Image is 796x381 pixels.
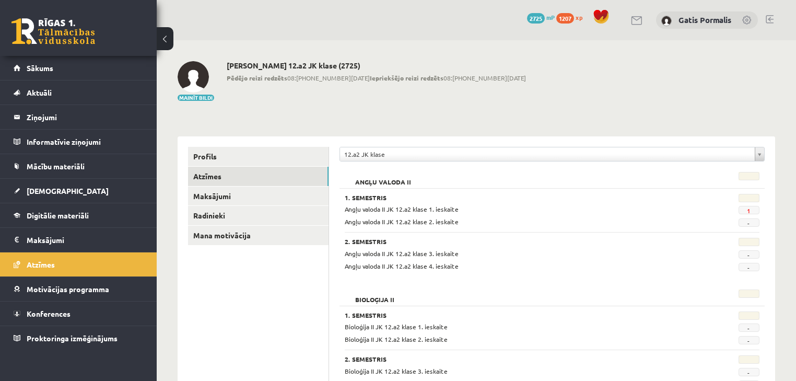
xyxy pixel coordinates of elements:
b: Pēdējo reizi redzēts [227,74,287,82]
a: Atzīmes [14,252,144,276]
a: Rīgas 1. Tālmācības vidusskola [11,18,95,44]
h2: Angļu valoda II [345,172,422,182]
span: 1207 [556,13,574,24]
a: Profils [188,147,329,166]
span: Angļu valoda II JK 12.a2 klase 1. ieskaite [345,205,459,213]
span: Aktuāli [27,88,52,97]
a: Mana motivācija [188,226,329,245]
span: [DEMOGRAPHIC_DATA] [27,186,109,195]
span: - [739,368,759,376]
a: Ziņojumi [14,105,144,129]
b: Iepriekšējo reizi redzēts [370,74,443,82]
h3: 2. Semestris [345,355,688,363]
a: 2725 mP [527,13,555,21]
span: 2725 [527,13,545,24]
h3: 2. Semestris [345,238,688,245]
legend: Maksājumi [27,228,144,252]
a: Radinieki [188,206,329,225]
span: mP [546,13,555,21]
span: Digitālie materiāli [27,211,89,220]
span: 12.a2 JK klase [344,147,751,161]
legend: Ziņojumi [27,105,144,129]
h2: [PERSON_NAME] 12.a2 JK klase (2725) [227,61,526,70]
span: - [739,218,759,227]
h3: 1. Semestris [345,311,688,319]
a: Aktuāli [14,80,144,105]
h2: Bioloģija II [345,290,405,300]
span: Mācību materiāli [27,161,85,171]
a: Maksājumi [188,187,329,206]
span: xp [576,13,582,21]
span: Motivācijas programma [27,284,109,294]
h3: 1. Semestris [345,194,688,201]
span: Bioloģija II JK 12.a2 klase 1. ieskaite [345,322,448,331]
span: - [739,263,759,271]
a: Mācību materiāli [14,154,144,178]
span: Konferences [27,309,71,318]
img: Gatis Pormalis [178,61,209,93]
span: - [739,324,759,332]
span: Atzīmes [27,260,55,269]
legend: Informatīvie ziņojumi [27,130,144,154]
a: Konferences [14,302,144,326]
a: Gatis Pormalis [678,15,731,25]
a: 12.a2 JK klase [340,147,764,161]
img: Gatis Pormalis [661,16,672,26]
span: Sākums [27,63,53,73]
a: [DEMOGRAPHIC_DATA] [14,179,144,203]
span: Angļu valoda II JK 12.a2 klase 2. ieskaite [345,217,459,226]
a: Atzīmes [188,167,329,186]
span: Bioloģija II JK 12.a2 klase 3. ieskaite [345,367,448,375]
span: Angļu valoda II JK 12.a2 klase 4. ieskaite [345,262,459,270]
a: Informatīvie ziņojumi [14,130,144,154]
a: Proktoringa izmēģinājums [14,326,144,350]
button: Mainīt bildi [178,95,214,101]
span: Bioloģija II JK 12.a2 klase 2. ieskaite [345,335,448,343]
a: 1207 xp [556,13,588,21]
span: Proktoringa izmēģinājums [27,333,118,343]
a: 1 [747,206,751,215]
a: Sākums [14,56,144,80]
span: - [739,336,759,344]
a: Digitālie materiāli [14,203,144,227]
a: Maksājumi [14,228,144,252]
span: - [739,250,759,259]
span: Angļu valoda II JK 12.a2 klase 3. ieskaite [345,249,459,258]
a: Motivācijas programma [14,277,144,301]
span: 08:[PHONE_NUMBER][DATE] 08:[PHONE_NUMBER][DATE] [227,73,526,83]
